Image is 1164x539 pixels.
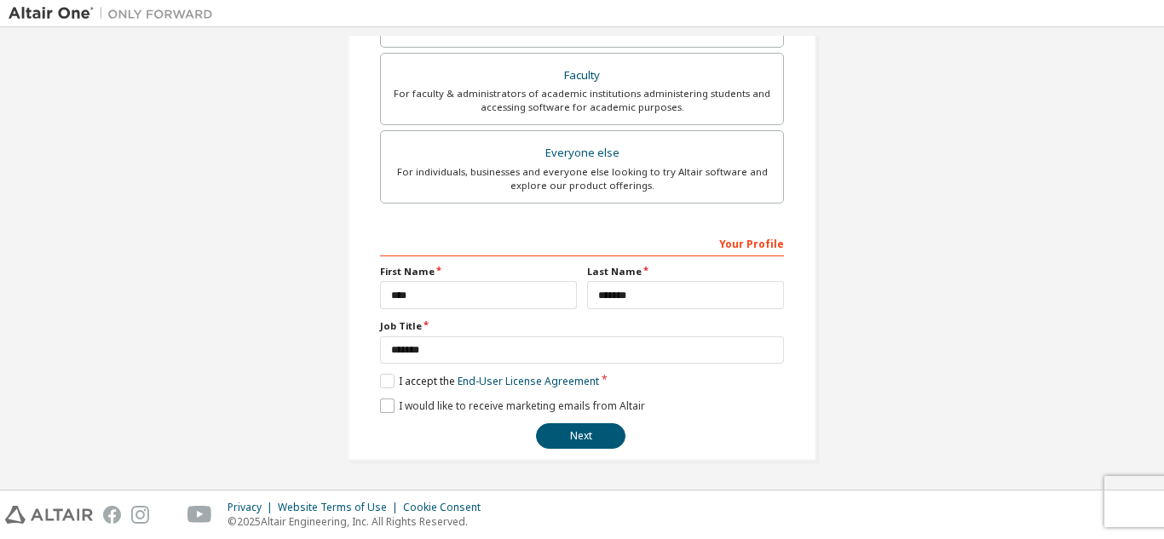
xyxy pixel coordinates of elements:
[380,399,645,413] label: I would like to receive marketing emails from Altair
[380,374,599,388] label: I accept the
[587,265,784,278] label: Last Name
[403,501,491,514] div: Cookie Consent
[103,506,121,524] img: facebook.svg
[228,514,491,529] p: © 2025 Altair Engineering, Inc. All Rights Reserved.
[5,506,93,524] img: altair_logo.svg
[536,423,625,449] button: Next
[391,141,773,165] div: Everyone else
[228,501,278,514] div: Privacy
[391,64,773,88] div: Faculty
[458,374,599,388] a: End-User License Agreement
[391,165,773,192] div: For individuals, businesses and everyone else looking to try Altair software and explore our prod...
[380,265,577,278] label: First Name
[9,5,222,22] img: Altair One
[187,506,212,524] img: youtube.svg
[380,319,784,333] label: Job Title
[278,501,403,514] div: Website Terms of Use
[131,506,149,524] img: instagram.svg
[391,87,773,114] div: For faculty & administrators of academic institutions administering students and accessing softwa...
[380,229,784,256] div: Your Profile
